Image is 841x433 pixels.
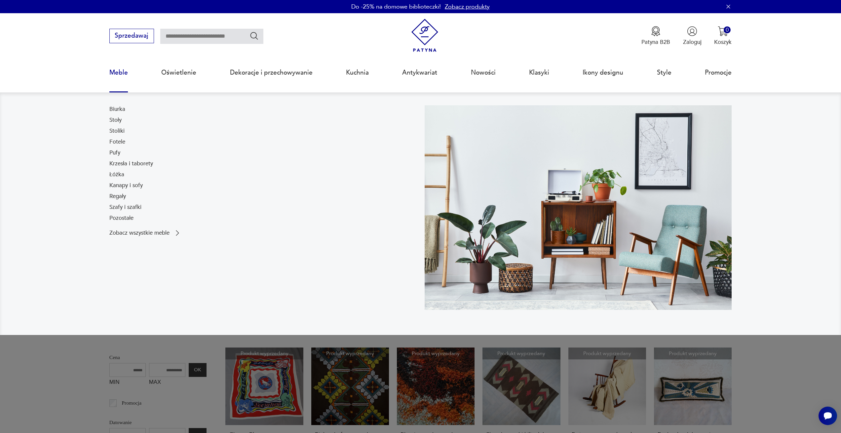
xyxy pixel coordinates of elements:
p: Zobacz wszystkie meble [109,230,170,236]
a: Ikony designu [583,57,623,88]
a: Klasyki [529,57,549,88]
a: Pozostałe [109,214,134,222]
div: 0 [724,26,731,33]
button: Patyna B2B [641,26,670,46]
p: Zaloguj [683,38,702,46]
img: Patyna - sklep z meblami i dekoracjami vintage [408,19,441,52]
a: Meble [109,57,128,88]
a: Sprzedawaj [109,34,154,39]
a: Zobacz wszystkie meble [109,229,181,237]
img: Ikona medalu [651,26,661,36]
button: Szukaj [249,31,259,41]
a: Kuchnia [346,57,369,88]
a: Dekoracje i przechowywanie [230,57,313,88]
iframe: Smartsupp widget button [819,407,837,425]
a: Promocje [705,57,732,88]
a: Kanapy i sofy [109,182,143,189]
button: 0Koszyk [714,26,732,46]
a: Fotele [109,138,125,146]
img: Ikonka użytkownika [687,26,697,36]
a: Szafy i szafki [109,203,141,211]
a: Zobacz produkty [445,3,490,11]
a: Ikona medaluPatyna B2B [641,26,670,46]
a: Regały [109,192,126,200]
a: Stoły [109,116,122,124]
a: Style [657,57,671,88]
img: 969d9116629659dbb0bd4e745da535dc.jpg [425,105,732,310]
p: Koszyk [714,38,732,46]
img: Ikona koszyka [718,26,728,36]
a: Antykwariat [402,57,437,88]
a: Biurka [109,105,125,113]
p: Do -25% na domowe biblioteczki! [351,3,441,11]
button: Zaloguj [683,26,702,46]
a: Nowości [471,57,496,88]
a: Oświetlenie [161,57,196,88]
p: Patyna B2B [641,38,670,46]
a: Stoliki [109,127,125,135]
a: Krzesła i taborety [109,160,153,168]
a: Łóżka [109,171,124,179]
a: Pufy [109,149,120,157]
button: Sprzedawaj [109,29,154,43]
